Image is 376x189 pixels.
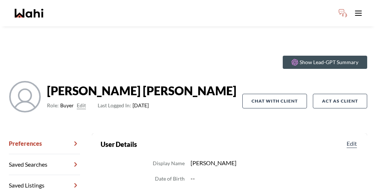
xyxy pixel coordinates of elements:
dd: [PERSON_NAME] [191,158,358,168]
dt: Display Name [153,159,185,168]
strong: [PERSON_NAME] [PERSON_NAME] [47,84,236,98]
span: Buyer [60,101,74,110]
a: Wahi homepage [15,9,43,18]
span: Role: [47,101,59,110]
a: Saved Searches [9,154,80,175]
dd: -- [191,174,358,183]
h2: User Details [101,139,137,149]
button: Edit [77,101,86,110]
span: [DATE] [98,101,149,110]
button: Edit [345,139,358,148]
button: Toggle open navigation menu [351,6,366,21]
dt: Date of Birth [155,174,185,183]
button: Show Lead-GPT Summary [283,56,367,69]
span: Last Logged In: [98,102,131,108]
p: Show Lead-GPT Summary [300,59,358,66]
button: Act as Client [313,94,367,108]
a: Preferences [9,133,80,154]
button: Chat with client [242,94,307,108]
